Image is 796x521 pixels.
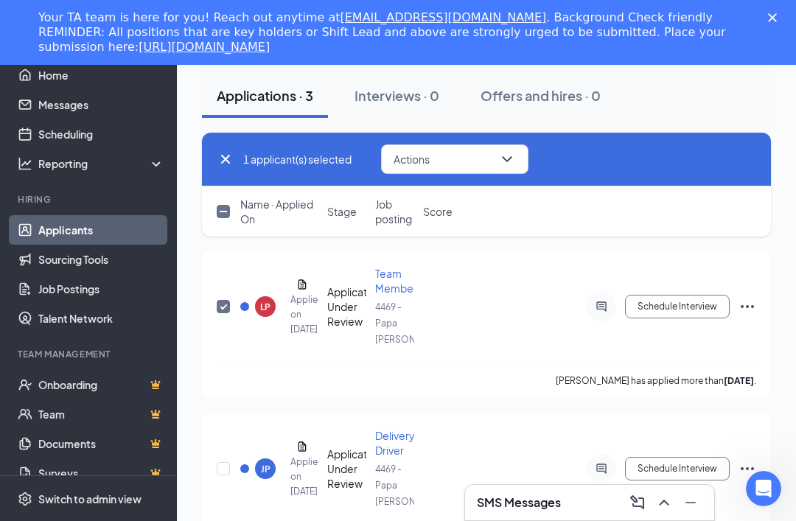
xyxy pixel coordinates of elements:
span: Actions [394,154,430,164]
div: Applications · 3 [217,86,313,105]
a: [EMAIL_ADDRESS][DOMAIN_NAME] [340,10,546,24]
a: Home [38,60,164,90]
span: 1 applicant(s) selected [243,151,352,167]
a: SurveysCrown [38,458,164,488]
div: Applied on [DATE] [290,455,302,499]
div: Application Under Review [327,284,366,329]
div: Hiring [18,193,161,206]
span: Score [423,204,453,219]
a: Job Postings [38,274,164,304]
svg: ChevronDown [498,150,516,168]
div: Your TA team is here for you! Reach out anytime at . Background Check friendly REMINDER: All posi... [38,10,734,55]
b: [DATE] [724,375,754,386]
h3: SMS Messages [477,494,561,511]
svg: Settings [18,492,32,506]
svg: Document [296,279,308,290]
a: [URL][DOMAIN_NAME] [139,40,270,54]
a: Applicants [38,215,164,245]
button: Schedule Interview [625,295,730,318]
svg: ActiveChat [593,301,610,312]
button: ComposeMessage [626,491,649,514]
span: Stage [327,204,357,219]
svg: ComposeMessage [629,494,646,511]
span: Team Member [375,267,417,295]
a: TeamCrown [38,399,164,429]
a: Talent Network [38,304,164,333]
div: Interviews · 0 [355,86,439,105]
div: LP [260,301,270,313]
span: Job posting [375,197,414,226]
div: Application Under Review [327,447,366,491]
svg: Document [296,441,308,452]
div: Switch to admin view [38,492,142,506]
svg: ActiveChat [593,463,610,475]
a: Scheduling [38,119,164,149]
iframe: Intercom live chat [746,471,781,506]
div: Close [768,13,783,22]
p: [PERSON_NAME] has applied more than . [556,374,756,387]
div: Applied on [DATE] [290,293,302,337]
svg: Ellipses [739,298,756,315]
svg: ChevronUp [655,494,673,511]
div: Reporting [38,156,165,171]
svg: Cross [217,150,234,168]
div: Team Management [18,348,161,360]
button: Minimize [679,491,702,514]
button: ChevronUp [652,491,676,514]
span: Name · Applied On [240,197,318,226]
div: JP [261,463,270,475]
button: Schedule Interview [625,457,730,480]
a: Sourcing Tools [38,245,164,274]
span: Delivery Driver [375,429,415,457]
span: 4469 - Papa [PERSON_NAME]'s [375,464,455,507]
svg: Analysis [18,156,32,171]
a: OnboardingCrown [38,370,164,399]
svg: Ellipses [739,460,756,478]
a: Messages [38,90,164,119]
div: Offers and hires · 0 [481,86,601,105]
svg: Minimize [682,494,699,511]
a: DocumentsCrown [38,429,164,458]
span: 4469 - Papa [PERSON_NAME]'s [375,301,455,345]
button: ActionsChevronDown [381,144,528,174]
